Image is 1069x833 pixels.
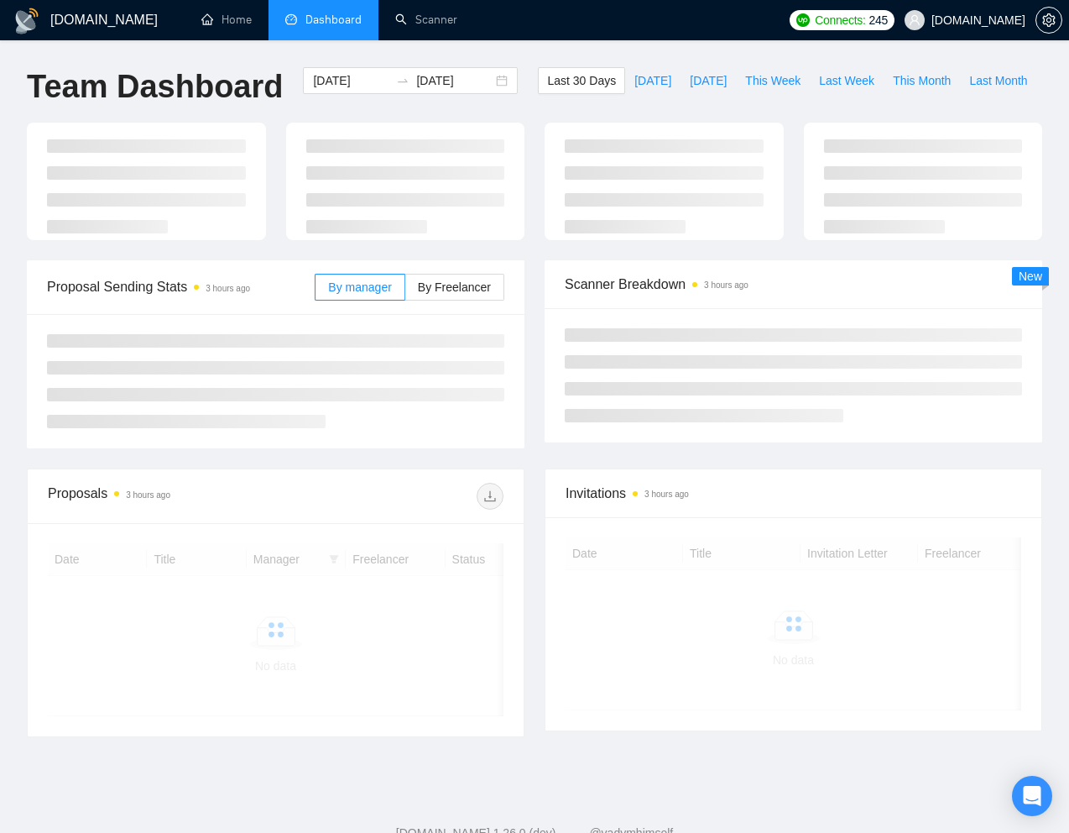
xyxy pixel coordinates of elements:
[1036,13,1061,27] span: setting
[328,280,391,294] span: By manager
[395,13,457,27] a: searchScanner
[48,483,276,510] div: Proposals
[815,11,865,29] span: Connects:
[285,13,297,25] span: dashboard
[547,71,616,90] span: Last 30 Days
[736,67,810,94] button: This Week
[206,284,250,293] time: 3 hours ago
[690,71,727,90] span: [DATE]
[893,71,951,90] span: This Month
[565,274,1022,295] span: Scanner Breakdown
[416,71,493,90] input: End date
[681,67,736,94] button: [DATE]
[13,8,40,34] img: logo
[1035,7,1062,34] button: setting
[745,71,800,90] span: This Week
[418,280,491,294] span: By Freelancer
[27,67,283,107] h1: Team Dashboard
[704,280,748,290] time: 3 hours ago
[869,11,888,29] span: 245
[884,67,960,94] button: This Month
[126,490,170,500] time: 3 hours ago
[305,13,362,27] span: Dashboard
[819,71,874,90] span: Last Week
[960,67,1036,94] button: Last Month
[396,74,409,87] span: swap-right
[396,74,409,87] span: to
[313,71,389,90] input: Start date
[796,13,810,27] img: upwork-logo.png
[538,67,625,94] button: Last 30 Days
[1019,270,1042,283] span: New
[1035,13,1062,27] a: setting
[644,490,689,499] time: 3 hours ago
[566,483,1021,504] span: Invitations
[201,13,252,27] a: homeHome
[909,14,920,26] span: user
[634,71,671,90] span: [DATE]
[969,71,1027,90] span: Last Month
[47,276,315,297] span: Proposal Sending Stats
[1012,776,1052,816] div: Open Intercom Messenger
[625,67,681,94] button: [DATE]
[810,67,884,94] button: Last Week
